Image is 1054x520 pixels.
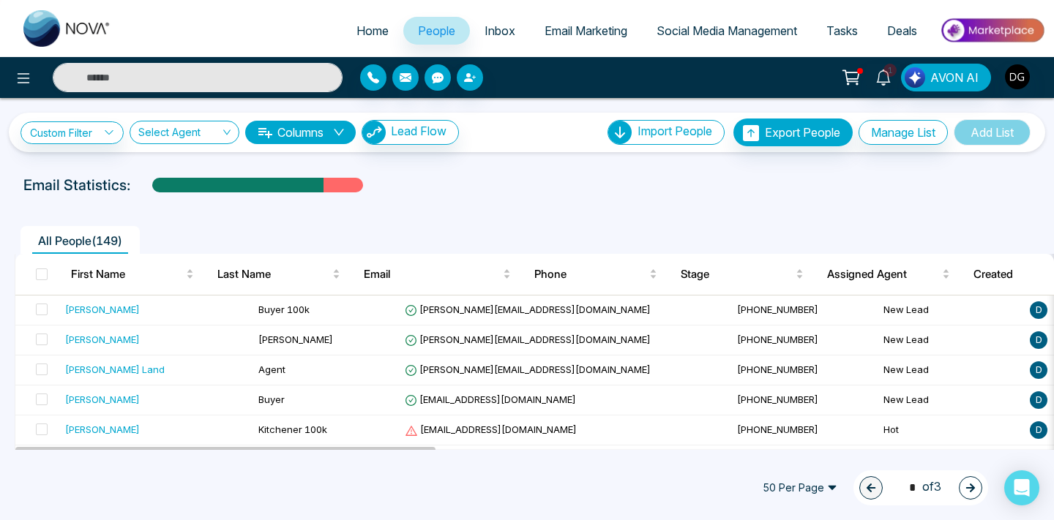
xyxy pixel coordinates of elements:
button: Manage List [859,120,948,145]
a: Social Media Management [642,17,812,45]
img: Market-place.gif [939,14,1045,47]
div: [PERSON_NAME] Land [65,362,165,377]
span: Deals [887,23,917,38]
img: Nova CRM Logo [23,10,111,47]
button: Columnsdown [245,121,356,144]
span: of 3 [900,478,941,497]
td: New Lead [878,385,1024,415]
button: Export People [733,118,853,146]
span: D [1030,301,1047,319]
span: Kitchener 100k [258,423,327,435]
span: Agent [258,363,285,375]
span: Buyer [258,393,285,405]
span: Assigned Agent [827,265,939,283]
td: New Lead [878,355,1024,385]
div: [PERSON_NAME] [65,302,140,317]
a: People [403,17,470,45]
span: D [1030,361,1047,379]
span: Import People [638,124,712,138]
a: Custom Filter [20,121,124,144]
img: Lead Flow [905,67,925,88]
span: Email Marketing [545,23,627,38]
span: All People ( 149 ) [32,233,128,248]
span: Phone [534,265,646,283]
th: Assigned Agent [815,254,962,295]
th: Phone [523,254,669,295]
span: Export People [765,125,840,140]
span: D [1030,331,1047,349]
span: D [1030,421,1047,439]
td: New Lead [878,325,1024,355]
th: Last Name [206,254,352,295]
span: 50 Per Page [752,476,848,500]
span: Lead Flow [391,124,446,138]
span: 1 [883,64,897,77]
span: Stage [681,265,793,283]
span: Last Name [217,265,329,283]
span: Tasks [826,23,858,38]
span: First Name [71,265,183,283]
a: Home [342,17,403,45]
th: Email [352,254,523,295]
span: down [333,127,345,138]
span: Inbox [485,23,515,38]
div: [PERSON_NAME] [65,392,140,407]
span: [PERSON_NAME][EMAIL_ADDRESS][DOMAIN_NAME] [405,363,651,375]
span: Social Media Management [657,23,797,38]
span: [PERSON_NAME][EMAIL_ADDRESS][DOMAIN_NAME] [405,334,651,345]
th: First Name [59,254,206,295]
a: 1 [866,64,901,89]
span: [EMAIL_ADDRESS][DOMAIN_NAME] [405,393,576,405]
button: AVON AI [901,64,991,91]
span: [PHONE_NUMBER] [737,363,818,375]
p: Email Statistics: [23,174,130,196]
div: [PERSON_NAME] [65,422,140,437]
button: Lead Flow [362,120,459,145]
a: Deals [872,17,932,45]
span: Home [356,23,389,38]
img: Lead Flow [362,121,386,144]
td: Hot [878,445,1024,475]
img: User Avatar [1005,64,1030,89]
span: AVON AI [930,69,979,86]
a: Email Marketing [530,17,642,45]
div: [PERSON_NAME] [65,332,140,347]
span: Buyer 100k [258,304,310,315]
span: [EMAIL_ADDRESS][DOMAIN_NAME] [405,423,577,435]
td: New Lead [878,295,1024,325]
a: Inbox [470,17,530,45]
div: Open Intercom Messenger [1004,470,1039,505]
span: [PHONE_NUMBER] [737,304,818,315]
th: Stage [669,254,815,295]
a: Tasks [812,17,872,45]
span: [PHONE_NUMBER] [737,334,818,345]
a: Lead FlowLead Flow [356,120,459,145]
span: [PERSON_NAME][EMAIL_ADDRESS][DOMAIN_NAME] [405,304,651,315]
span: [PHONE_NUMBER] [737,423,818,435]
span: [PHONE_NUMBER] [737,393,818,405]
td: Hot [878,415,1024,445]
span: People [418,23,455,38]
span: D [1030,391,1047,409]
span: Email [364,265,500,283]
span: [PERSON_NAME] [258,334,333,345]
